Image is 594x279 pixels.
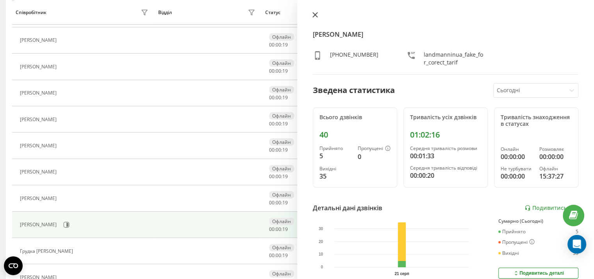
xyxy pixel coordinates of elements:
div: Середня тривалість розмови [410,146,481,151]
div: [PERSON_NAME] [20,143,59,148]
div: 0 [358,152,391,161]
span: 00 [269,120,275,127]
text: 20 [319,240,323,244]
div: Онлайн [501,147,533,152]
span: 19 [282,94,288,101]
div: : : [269,42,288,48]
span: 00 [269,199,275,206]
div: Open Intercom Messenger [567,235,586,254]
div: : : [269,227,288,232]
div: 00:00:00 [539,152,572,161]
span: 00 [269,252,275,259]
span: 00 [269,173,275,180]
div: [PERSON_NAME] [20,196,59,201]
div: : : [269,200,288,206]
h4: [PERSON_NAME] [313,30,579,39]
span: 19 [282,120,288,127]
span: 00 [276,120,281,127]
div: Офлайн [269,112,294,120]
div: Грудка [PERSON_NAME] [20,249,75,254]
div: Вихідні [498,250,519,256]
span: 00 [276,199,281,206]
span: 00 [276,147,281,153]
div: 5 [319,151,351,161]
div: 15:37:27 [539,172,572,181]
div: Пропущені [498,239,535,245]
div: Офлайн [269,218,294,225]
span: 19 [282,41,288,48]
div: 40 [319,130,391,139]
div: : : [269,68,288,74]
span: 00 [276,41,281,48]
span: 00 [269,226,275,232]
div: Офлайн [269,138,294,146]
div: Зведена статистика [313,84,395,96]
div: Прийнято [498,229,526,234]
div: Детальні дані дзвінків [313,203,382,213]
div: [PERSON_NAME] [20,90,59,96]
div: Розмовляє [539,147,572,152]
span: 19 [282,173,288,180]
button: Open CMP widget [4,256,23,275]
div: Тривалість знаходження в статусах [501,114,572,127]
div: Офлайн [269,244,294,251]
div: Подивитись деталі [513,270,564,276]
div: Не турбувати [501,166,533,172]
div: Вихідні [319,166,351,172]
div: [PHONE_NUMBER] [330,51,378,66]
div: Сумарно (Сьогодні) [498,218,578,224]
div: Офлайн [269,86,294,93]
div: Офлайн [269,165,294,172]
div: 01:02:16 [410,130,481,139]
div: 00:00:20 [410,171,481,180]
div: Відділ [158,10,172,15]
span: 19 [282,147,288,153]
div: Середня тривалість відповіді [410,165,481,171]
span: 00 [269,41,275,48]
div: 35 [319,172,351,181]
div: 35 [573,250,578,256]
span: 19 [282,252,288,259]
div: 00:01:33 [410,151,481,161]
div: Прийнято [319,146,351,151]
span: 00 [269,94,275,101]
div: 5 [576,229,578,234]
span: 00 [276,173,281,180]
div: Офлайн [539,166,572,172]
span: 00 [276,226,281,232]
div: Офлайн [269,191,294,199]
div: Тривалість усіх дзвінків [410,114,481,121]
div: [PERSON_NAME] [20,64,59,70]
span: 19 [282,226,288,232]
span: 00 [276,252,281,259]
div: Всього дзвінків [319,114,391,121]
div: Офлайн [269,59,294,67]
a: Подивитись звіт [524,205,578,211]
div: : : [269,253,288,258]
div: [PERSON_NAME] [20,117,59,122]
span: 19 [282,199,288,206]
div: [PERSON_NAME] [20,222,59,227]
div: : : [269,147,288,153]
div: : : [269,174,288,179]
text: 21 серп [394,272,409,276]
text: 0 [321,265,323,270]
span: 00 [269,68,275,74]
text: 10 [319,252,323,257]
span: 19 [282,68,288,74]
span: 00 [276,68,281,74]
div: landmanninua_fake_for_corect_tarif [424,51,485,66]
div: [PERSON_NAME] [20,38,59,43]
div: Офлайн [269,270,294,277]
span: 00 [276,94,281,101]
div: Пропущені [358,146,391,152]
div: : : [269,95,288,100]
text: 30 [319,227,323,231]
div: Офлайн [269,33,294,41]
div: Статус [265,10,280,15]
button: Подивитись деталі [498,268,578,279]
div: 00:00:00 [501,172,533,181]
span: 00 [269,147,275,153]
div: Співробітник [16,10,46,15]
div: : : [269,121,288,127]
